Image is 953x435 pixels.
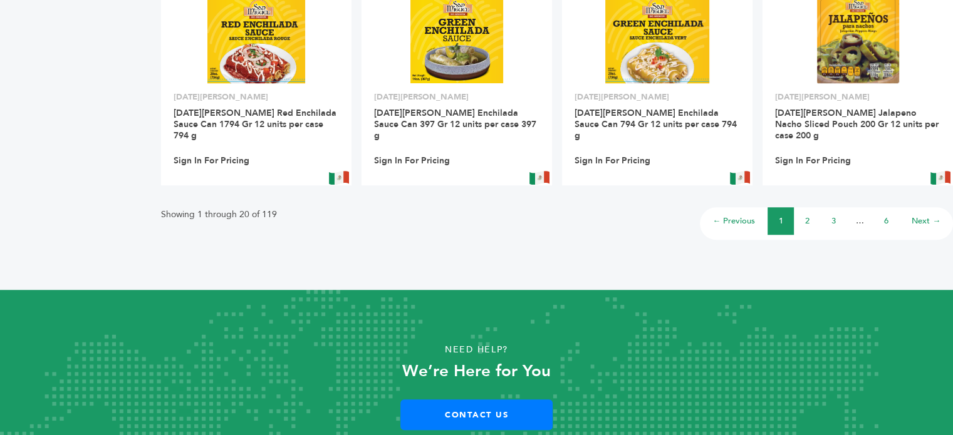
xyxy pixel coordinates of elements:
a: Sign In For Pricing [174,155,249,166]
a: [DATE][PERSON_NAME] Jalapeno Nacho Sliced Pouch 200 Gr 12 units per case 200 g [775,107,939,141]
p: [DATE][PERSON_NAME] [775,91,940,103]
p: Need Help? [48,340,905,359]
a: 3 [831,215,836,227]
a: Contact Us [400,399,553,430]
a: 6 [884,215,888,227]
p: [DATE][PERSON_NAME] [374,91,539,103]
a: ← Previous [712,215,755,227]
li: … [846,207,873,235]
a: Sign In For Pricing [575,155,650,166]
p: [DATE][PERSON_NAME] [575,91,740,103]
a: [DATE][PERSON_NAME] Enchilada Sauce Can 794 Gr 12 units per case 794 g [575,107,737,141]
a: Next → [912,215,940,227]
strong: We’re Here for You [402,360,551,382]
a: 1 [779,215,783,227]
p: Showing 1 through 20 of 119 [161,207,277,222]
a: [DATE][PERSON_NAME] Red Enchilada Sauce Can 1794 Gr 12 units per case 794 g [174,107,336,141]
p: [DATE][PERSON_NAME] [174,91,339,103]
a: Sign In For Pricing [775,155,851,166]
a: [DATE][PERSON_NAME] Enchilada Sauce Can 397 Gr 12 units per case 397 g [374,107,536,141]
a: 2 [805,215,810,227]
a: Sign In For Pricing [374,155,450,166]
